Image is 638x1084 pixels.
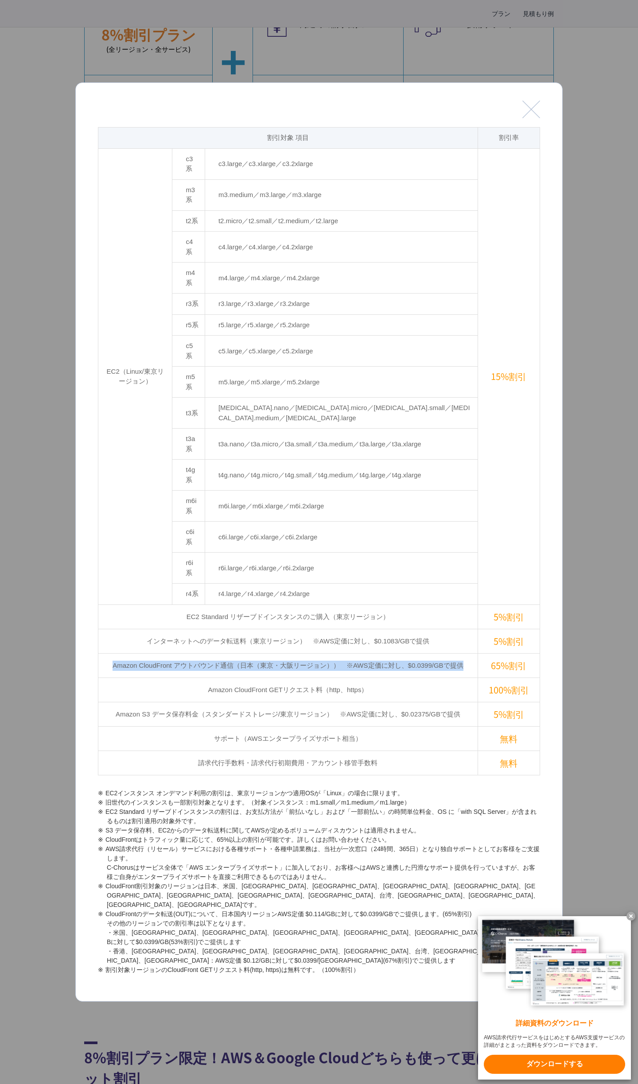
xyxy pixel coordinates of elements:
td: 100%割引 [478,677,540,702]
td: r4.large／r4.xlarge／r4.2xlarge [205,584,478,605]
li: CloudFrontはトラフィック量に応じて、65%以上の割引が可能です。詳しくはお問い合わせください。 [98,835,540,844]
td: c4系 [172,232,205,263]
td: m5.large／m5.xlarge／m5.2xlarge [205,367,478,398]
li: EC2インスタンス オンデマンド利用の割引は、東京リージョンかつ適用OSが「Linux」の場合に限ります。 [98,789,540,798]
td: c3系 [172,148,205,179]
td: サポート（AWSエンタープライズサポート相当） [98,726,478,751]
td: t2系 [172,210,205,232]
li: CloudFront割引対象のリージョンは日本、米国、[GEOGRAPHIC_DATA]、[GEOGRAPHIC_DATA]、[GEOGRAPHIC_DATA]、[GEOGRAPHIC_DATA... [98,882,540,910]
li: S3 データ保存料、EC2からのデータ転送料に関してAWSが定めるボリュームディスカウントは適用されません。 [98,826,540,835]
td: c3.large／c3.xlarge／c3.2xlarge [205,148,478,179]
th: 割引率 [478,128,540,149]
x-t: 詳細資料のダウンロード [484,1018,625,1029]
x-t: ダウンロードする [484,1055,625,1074]
td: t4g系 [172,460,205,491]
td: 無料 [478,726,540,751]
td: m3.medium／m3.large／m3.xlarge [205,179,478,210]
td: 5%割引 [478,702,540,726]
x-t: AWS請求代行サービスをはじめとするAWS支援サービスの詳細がまとまった資料をダウンロードできます。 [484,1034,625,1049]
li: 旧世代のインスタンスも一部割引対象となります。（対象インスタンス：m1.small／m1.medium／m1.large） [98,798,540,807]
td: r6i系 [172,553,205,584]
li: EC2 Standard リザーブドインスタンスの割引は、お支払方法が「前払いなし」および「一部前払い」の時間単位料金、OS に「with SQL Server」が含まれるものは割引適用の対象外です。 [98,807,540,826]
td: r3.large／r3.xlarge／r3.2xlarge [205,294,478,315]
td: c4.large／c4.xlarge／c4.2xlarge [205,232,478,263]
td: Amazon CloudFront アウトバウンド通信（日本（東京・大阪リージョン）） ※AWS定価に対し、$0.0399/GBで提供 [98,653,478,677]
td: 65%割引 [478,653,540,677]
td: c6i系 [172,522,205,553]
td: [MEDICAL_DATA].nano／[MEDICAL_DATA].micro／[MEDICAL_DATA].small／[MEDICAL_DATA].medium／[MEDICAL_DATA... [205,398,478,429]
td: r6i.large／r6i.xlarge／r6i.2xlarge [205,553,478,584]
td: 15%割引 [478,148,540,604]
td: r5系 [172,314,205,336]
li: CloudFrontのデータ転送(OUT)について、日本国内リージョンAWS定価 $0.114/GBに対して$0.0399/GBでご提供します。(65%割引) その他のリージョンでの割引率は以下... [98,910,540,965]
td: r3系 [172,294,205,315]
td: m4系 [172,263,205,294]
td: t2.micro／t2.small／t2.medium／t2.large [205,210,478,232]
td: インターネットへのデータ転送料（東京リージョン） ※AWS定価に対し、$0.1083/GBで提供 [98,629,478,653]
td: m4.large／m4.xlarge／m4.2xlarge [205,263,478,294]
td: m6i.large／m6i.xlarge／m6i.2xlarge [205,491,478,522]
td: t3a系 [172,429,205,460]
td: m3系 [172,179,205,210]
td: 請求代行手数料・請求代行初期費用・アカウント移管手数料 [98,751,478,775]
td: t4g.nano／t4g.micro／t4g.small／t4g.medium／t4g.large／t4g.xlarge [205,460,478,491]
td: c5.large／c5.xlarge／c5.2xlarge [205,336,478,367]
button: 閉じる [522,101,540,118]
td: t3系 [172,398,205,429]
td: m5系 [172,367,205,398]
td: EC2 Standard リザーブドインスタンスのご購入（東京リージョン） [98,604,478,629]
td: r5.large／r5.xlarge／r5.2xlarge [205,314,478,336]
a: 詳細資料のダウンロード AWS請求代行サービスをはじめとするAWS支援サービスの詳細がまとまった資料をダウンロードできます。 ダウンロードする [478,916,631,1080]
td: 5%割引 [478,629,540,653]
li: 割引対象リージョンのCloudFront GETリクエスト料(http, https)は無料です。（100%割引） [98,965,540,975]
li: AWS請求代行（リセール）サービスにおける各種サポート・各種申請業務は、当社が一次窓口（24時間、365日）となり独自サポートとしてお客様をご支援します。 C-Chorusはサービス全体で「AW... [98,844,540,882]
td: 無料 [478,751,540,775]
td: c6i.large／c6i.xlarge／c6i.2xlarge [205,522,478,553]
td: m6i系 [172,491,205,522]
td: Amazon S3 データ保存料金（スタンダードストレージ/東京リージョン） ※AWS定価に対し、$0.02375/GBで提供 [98,702,478,726]
td: Amazon CloudFront GETリクエスト料（http、https） [98,677,478,702]
td: t3a.nano／t3a.micro／t3a.small／t3a.medium／t3a.large／t3a.xlarge [205,429,478,460]
td: EC2（Linux/東京リージョン） [98,148,172,604]
th: 割引対象 項目 [98,128,478,149]
td: c5系 [172,336,205,367]
td: r4系 [172,584,205,605]
td: 5%割引 [478,604,540,629]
